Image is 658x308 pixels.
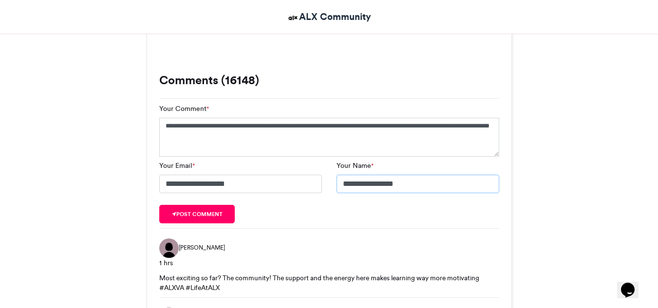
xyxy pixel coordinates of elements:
label: Your Comment [159,104,209,114]
h3: Comments (16148) [159,74,499,86]
label: Your Name [337,161,374,171]
span: [PERSON_NAME] [179,243,225,252]
img: ALX Community [287,12,299,24]
a: ALX Community [287,10,371,24]
div: Most exciting so far? The community! The support and the energy here makes learning way more moti... [159,273,499,293]
label: Your Email [159,161,195,171]
img: Marleen [159,238,179,258]
div: 1 hrs [159,258,499,268]
iframe: chat widget [617,269,648,298]
button: Post comment [159,205,235,223]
